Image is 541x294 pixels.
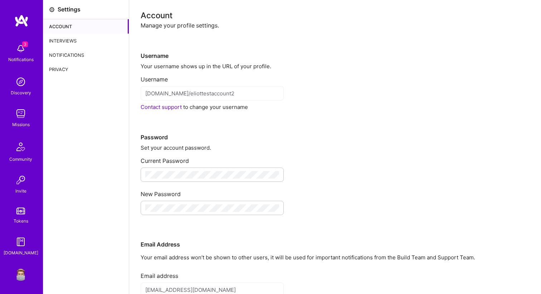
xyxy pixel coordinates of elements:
[14,217,28,225] div: Tokens
[141,63,530,70] div: Your username shows up in the URL of your profile.
[43,19,129,34] div: Account
[141,218,530,248] div: Email Address
[141,266,530,280] div: Email address
[11,89,31,96] div: Discovery
[141,111,530,141] div: Password
[15,187,26,195] div: Invite
[141,254,530,261] p: Your email address won’t be shown to other users, it will be used for important notifications fro...
[16,208,25,214] img: tokens
[14,75,28,89] img: discovery
[12,266,30,281] a: User Avatar
[14,106,28,121] img: teamwork
[4,249,38,256] div: [DOMAIN_NAME]
[141,144,530,151] div: Set your account password.
[14,173,28,187] img: Invite
[141,22,530,29] div: Manage your profile settings.
[141,29,530,60] div: Username
[43,34,129,48] div: Interviews
[22,41,28,47] span: 3
[58,6,81,13] div: Settings
[14,235,28,249] img: guide book
[12,121,30,128] div: Missions
[14,41,28,56] img: bell
[8,56,34,63] div: Notifications
[12,138,29,155] img: Community
[141,11,530,19] div: Account
[43,48,129,62] div: Notifications
[43,62,129,76] div: Privacy
[14,14,29,27] img: logo
[49,7,55,13] i: icon Settings
[141,104,182,110] a: Contact support
[9,155,32,163] div: Community
[141,103,530,111] div: to change your username
[14,266,28,281] img: User Avatar
[141,70,530,83] div: Username
[141,151,530,165] div: Current Password
[141,185,530,198] div: New Password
